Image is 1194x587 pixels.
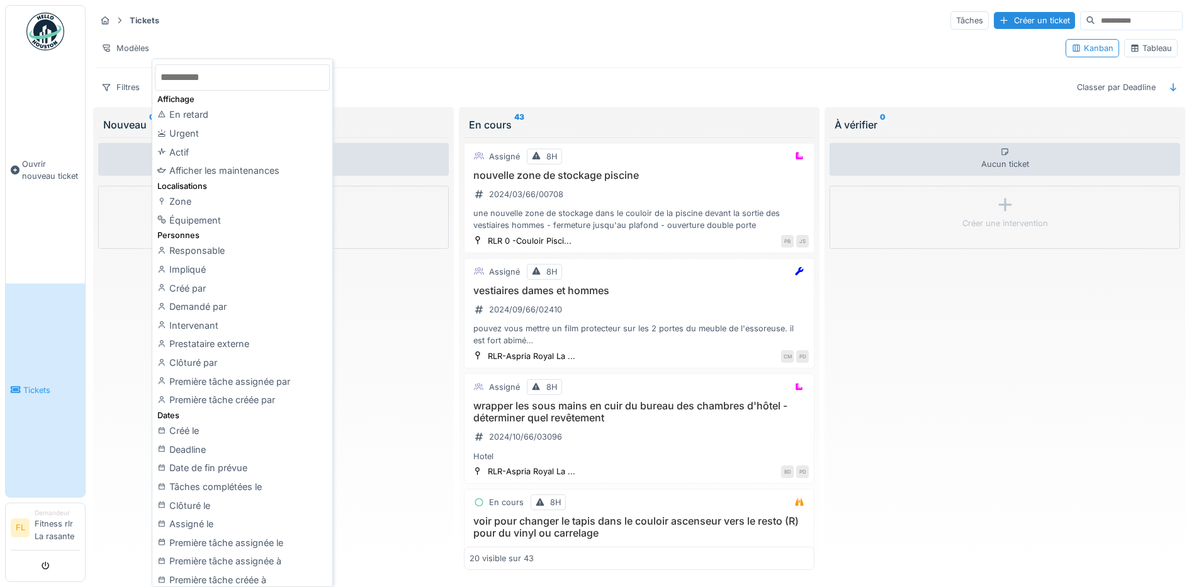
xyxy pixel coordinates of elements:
div: Créer un ticket [994,12,1075,29]
div: 2024/09/66/02410 [489,304,562,316]
div: À vérifier [835,117,1175,132]
div: CM [781,350,794,363]
div: En cours [469,117,809,132]
div: 8H [546,151,558,162]
div: Date de fin prévue [155,459,330,477]
div: Deadline [155,440,330,459]
div: pouvez vous mettre un film protecteur sur les 2 portes du meuble de l'essoreuse. il est fort abim... [470,322,809,346]
div: RLR-Aspria Royal La ... [488,465,575,477]
div: RLR-Aspria Royal La ... [488,350,575,362]
li: Fitness rlr La rasante [35,508,80,547]
div: Hotel [470,450,809,462]
div: Tableau [1130,42,1172,54]
h3: wrapper les sous mains en cuir du bureau des chambres d'hôtel - déterminer quel revêtement [470,400,809,424]
div: Tâches complétées le [155,477,330,496]
div: Créer une intervention [962,217,1048,229]
div: 8H [546,381,558,393]
div: BD [781,465,794,478]
div: Première tâche assignée par [155,372,330,391]
div: JS [796,235,809,248]
strong: Tickets [125,14,164,26]
div: Classer par Deadline [1071,78,1161,96]
div: Assigné [489,381,520,393]
div: Filtres [96,78,145,96]
div: Impliqué [155,260,330,279]
div: RLR 0 -Couloir Pisci... [488,235,572,247]
div: Affichage [155,93,330,105]
div: Équipement [155,211,330,230]
div: Intervenant [155,316,330,335]
div: Demandé par [155,297,330,316]
div: Responsable [155,241,330,260]
div: Personnes [155,229,330,241]
div: Afficher les maintenances [155,161,330,180]
div: 2024/03/66/00708 [489,188,563,200]
div: Aucun ticket [830,143,1180,176]
div: PD [796,465,809,478]
div: Tâches [950,11,989,30]
div: Assigné [489,151,520,162]
div: PD [796,350,809,363]
div: Clôturé le [155,496,330,515]
div: une nouvelle zone de stockage dans le couloir de la piscine devant la sortie des vestiaires homme... [470,207,809,231]
div: Zone [155,192,330,211]
div: En retard [155,105,330,124]
div: Prestataire externe [155,334,330,353]
h3: voir pour changer le tapis dans le couloir ascenseur vers le resto (R) pour du vinyl ou carrelage [470,515,809,539]
li: FL [11,518,30,537]
span: Tickets [23,384,80,396]
div: PB [781,235,794,248]
div: Demandeur [35,508,80,518]
div: Kanban [1071,42,1113,54]
div: Créé le [155,421,330,440]
div: Modèles [96,39,155,57]
div: Première tâche assignée à [155,552,330,571]
div: Nouveau [103,117,444,132]
div: Dates [155,409,330,421]
div: 8H [550,496,561,508]
div: Clôturé par [155,353,330,372]
div: 2024/10/66/03096 [489,431,562,443]
sup: 0 [880,117,886,132]
h3: vestiaires dames et hommes [470,285,809,297]
div: Première tâche créée par [155,390,330,409]
span: Ouvrir nouveau ticket [22,158,80,182]
div: Première tâche assignée le [155,533,330,552]
div: 8H [546,266,558,278]
sup: 43 [514,117,524,132]
div: En cours [489,496,524,508]
div: Urgent [155,124,330,143]
h3: nouvelle zone de stockage piscine [470,169,809,181]
div: Assigné [489,266,520,278]
div: Aucun ticket [98,143,449,176]
div: Créé par [155,279,330,298]
div: Assigné le [155,515,330,533]
div: Actif [155,143,330,162]
sup: 0 [149,117,155,132]
img: Badge_color-CXgf-gQk.svg [26,13,64,50]
div: 20 visible sur 43 [470,552,534,564]
div: Localisations [155,180,330,192]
